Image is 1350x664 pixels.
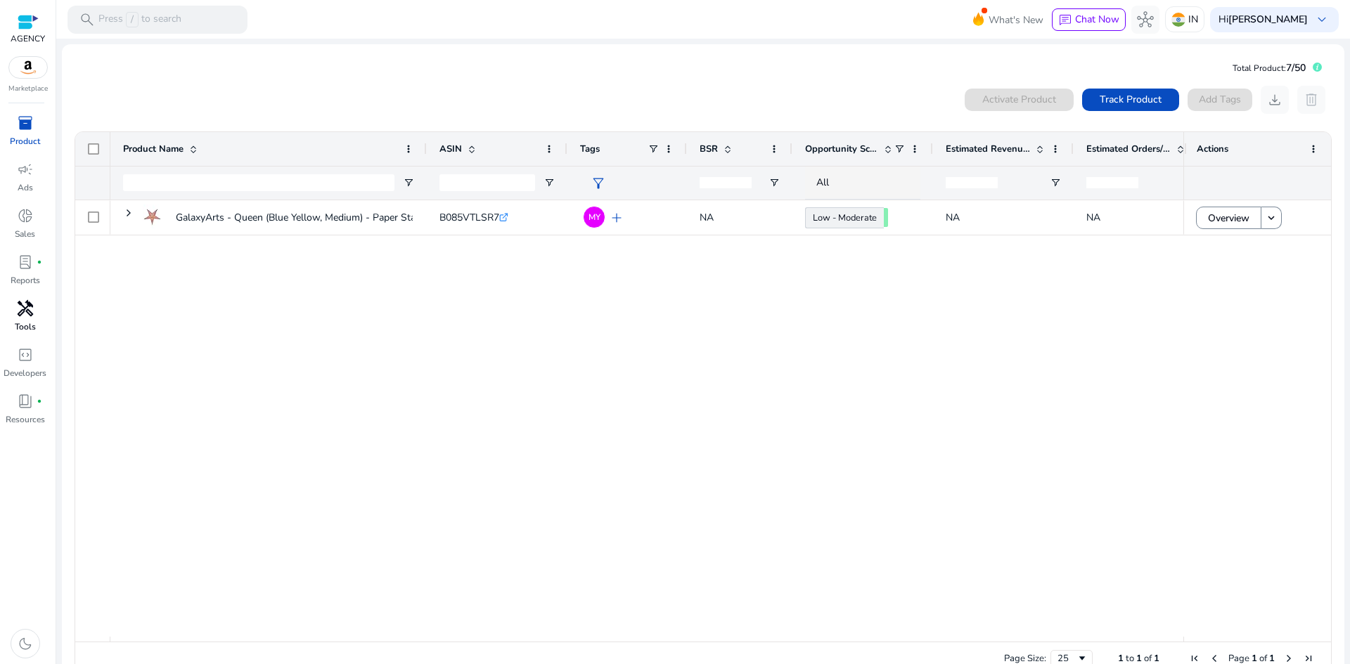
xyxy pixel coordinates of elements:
button: Open Filter Menu [544,177,555,188]
span: handyman [17,300,34,317]
span: Actions [1197,143,1228,155]
p: Product [10,135,40,148]
button: Open Filter Menu [403,177,414,188]
span: filter_alt [590,175,607,192]
span: MY [589,213,600,221]
p: GalaxyArts - Queen (Blue Yellow, Medium) - Paper Star Lantern... [176,203,462,232]
span: book_4 [17,393,34,410]
p: Developers [4,367,46,379]
img: amazon.svg [9,57,47,78]
span: All [816,176,829,189]
span: Chat Now [1075,13,1119,26]
input: Product Name Filter Input [123,174,394,191]
span: Overview [1208,204,1249,233]
span: Estimated Orders/Day [1086,143,1171,155]
div: Previous Page [1209,653,1220,664]
span: download [1266,91,1283,108]
button: Track Product [1082,89,1179,111]
span: BSR [700,143,718,155]
button: chatChat Now [1052,8,1126,31]
span: Total Product: [1233,63,1286,74]
span: campaign [17,161,34,178]
p: Ads [18,181,33,194]
b: [PERSON_NAME] [1228,13,1308,26]
button: Open Filter Menu [1050,177,1061,188]
p: Press to search [98,12,181,27]
span: NA [1086,211,1100,224]
span: chat [1058,13,1072,27]
span: lab_profile [17,254,34,271]
span: 57.50 [884,208,888,227]
span: keyboard_arrow_down [1313,11,1330,28]
span: ASIN [439,143,462,155]
input: ASIN Filter Input [439,174,535,191]
span: add [608,209,625,226]
span: dark_mode [17,635,34,652]
p: AGENCY [11,32,45,45]
span: Opportunity Score [805,143,878,155]
p: Marketplace [8,84,48,94]
div: Next Page [1283,653,1294,664]
img: 51Q3R+BQ37L._SX38_SY50_CR,0,0,38,50_.jpg [143,204,162,230]
button: hub [1131,6,1159,34]
div: Last Page [1303,653,1314,664]
a: Low - Moderate [805,207,884,228]
p: Sales [15,228,35,240]
span: Product Name [123,143,184,155]
span: code_blocks [17,346,34,363]
button: download [1261,86,1289,114]
span: donut_small [17,207,34,224]
span: Estimated Revenue/Day [946,143,1030,155]
span: fiber_manual_record [37,259,42,265]
span: / [126,12,139,27]
span: NA [700,211,714,224]
div: First Page [1189,653,1200,664]
span: hub [1137,11,1154,28]
img: in.svg [1171,13,1185,27]
p: IN [1188,7,1198,32]
p: Tools [15,320,36,333]
mat-icon: keyboard_arrow_down [1265,211,1278,224]
span: NA [946,211,960,224]
span: What's New [989,8,1043,32]
button: Open Filter Menu [769,177,780,188]
span: 7/50 [1286,61,1306,74]
p: Reports [11,274,40,287]
span: B085VTLSR7 [439,211,499,224]
span: search [79,11,96,28]
span: inventory_2 [17,115,34,131]
p: Hi [1219,15,1308,25]
button: Overview [1196,207,1261,229]
span: Track Product [1100,92,1162,107]
span: Tags [580,143,600,155]
p: Resources [6,413,45,426]
span: fiber_manual_record [37,398,42,404]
